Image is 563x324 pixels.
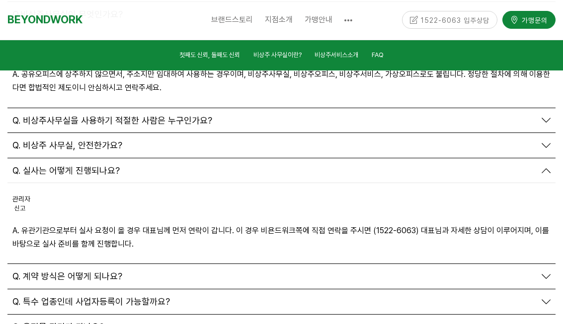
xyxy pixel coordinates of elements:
[253,51,302,59] span: 비상주 사무실이란?
[12,165,120,176] span: Q. 실사는 어떻게 진행되나요?
[372,51,384,59] span: FAQ
[265,15,293,24] span: 지점소개
[12,296,170,307] span: Q. 특수 업종인데 사업자등록이 가능할까요?
[12,271,122,282] span: Q. 계약 방식은 어떻게 되나요?
[299,7,338,32] a: 가맹안내
[502,11,556,28] a: 가맹문의
[519,15,548,25] span: 가맹문의
[315,50,358,63] a: 비상주서비스소개
[179,51,240,59] span: 첫째도 신뢰, 둘째도 신뢰
[372,50,384,63] a: FAQ
[12,140,122,151] span: Q. 비상주 사무실, 안전한가요?
[205,7,259,32] a: 브랜드스토리
[179,50,240,63] a: 첫째도 신뢰, 둘째도 신뢰
[305,15,332,24] span: 가맹안내
[259,7,299,32] a: 지점소개
[253,50,302,63] a: 비상주 사무실이란?
[12,194,30,204] div: 관리자
[12,67,551,94] p: A. 공유오피스에 상주하지 않으면서, 주소지만 임대하여 사용하는 경우이며, 비상주사무실, 비상주오피스, 비상주서비스, 가상오피스로도 불립니다. 정당한 절차에 의해 이용한다면 ...
[315,51,358,59] span: 비상주서비스소개
[12,224,551,251] p: A. 유관기관으로부터 실사 요청이 올 경우 대표님께 먼저 연락이 갑니다. 이 경우 비욘드워크쪽에 직접 연락을 주시면 (1522-6063) 대표님과 자세한 상담이 이루어지며, ...
[14,204,25,212] a: 신고
[12,115,212,126] span: Q. 비상주사무실을 사용하기 적절한 사람은 누구인가요?
[211,15,253,24] span: 브랜드스토리
[7,10,82,29] a: BEYONDWORK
